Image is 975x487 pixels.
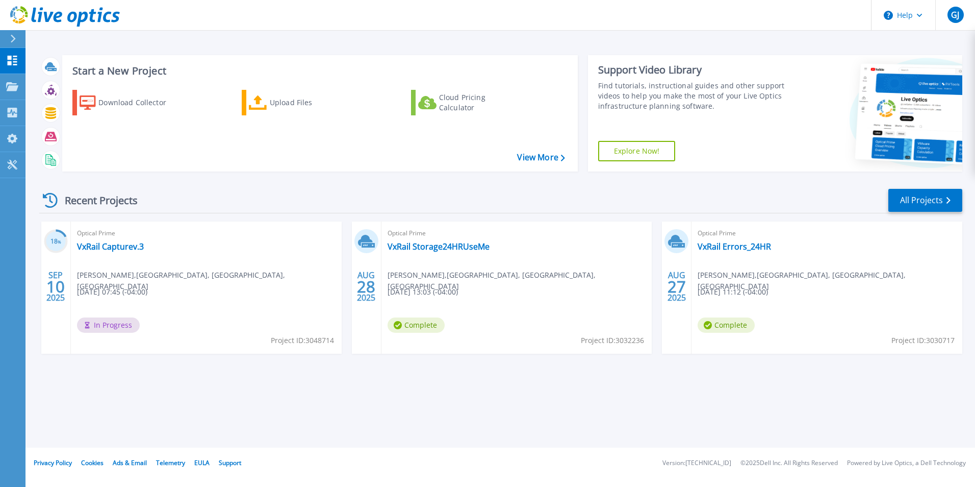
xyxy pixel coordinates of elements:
a: Ads & Email [113,458,147,467]
a: VxRail Capturev.3 [77,241,144,252]
span: Complete [698,318,755,333]
span: [DATE] 07:45 (-04:00) [77,286,147,298]
a: Privacy Policy [34,458,72,467]
a: View More [517,153,565,162]
a: Cloud Pricing Calculator [411,90,525,115]
span: 28 [357,282,375,291]
h3: Start a New Project [72,65,565,77]
div: Find tutorials, instructional guides and other support videos to help you make the most of your L... [598,81,789,111]
span: [PERSON_NAME] , [GEOGRAPHIC_DATA], [GEOGRAPHIC_DATA], [GEOGRAPHIC_DATA] [698,270,962,292]
span: [PERSON_NAME] , [GEOGRAPHIC_DATA], [GEOGRAPHIC_DATA], [GEOGRAPHIC_DATA] [388,270,652,292]
span: Optical Prime [388,228,646,239]
span: Project ID: 3032236 [581,335,644,346]
div: Recent Projects [39,188,151,213]
span: [DATE] 13:03 (-04:00) [388,286,458,298]
a: Download Collector [72,90,186,115]
a: All Projects [888,189,962,212]
li: Version: [TECHNICAL_ID] [662,460,731,467]
a: Support [219,458,241,467]
div: SEP 2025 [46,268,65,305]
a: EULA [194,458,210,467]
span: % [58,239,61,245]
li: © 2025 Dell Inc. All Rights Reserved [740,460,838,467]
div: Support Video Library [598,63,789,77]
li: Powered by Live Optics, a Dell Technology [847,460,966,467]
span: Optical Prime [77,228,336,239]
span: 10 [46,282,65,291]
h3: 18 [44,236,68,248]
div: AUG 2025 [356,268,376,305]
div: Cloud Pricing Calculator [439,92,521,113]
a: Explore Now! [598,141,676,161]
a: Cookies [81,458,104,467]
span: [DATE] 11:12 (-04:00) [698,286,768,298]
span: Project ID: 3048714 [271,335,334,346]
a: VxRail Errors_24HR [698,241,771,252]
div: AUG 2025 [667,268,686,305]
div: Download Collector [98,92,180,113]
div: Upload Files [270,92,351,113]
span: Complete [388,318,445,333]
span: In Progress [77,318,140,333]
a: Telemetry [156,458,185,467]
a: VxRail Storage24HRUseMe [388,241,490,252]
span: Project ID: 3030717 [891,335,955,346]
a: Upload Files [242,90,355,115]
span: Optical Prime [698,228,956,239]
span: GJ [951,11,959,19]
span: [PERSON_NAME] , [GEOGRAPHIC_DATA], [GEOGRAPHIC_DATA], [GEOGRAPHIC_DATA] [77,270,342,292]
span: 27 [668,282,686,291]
